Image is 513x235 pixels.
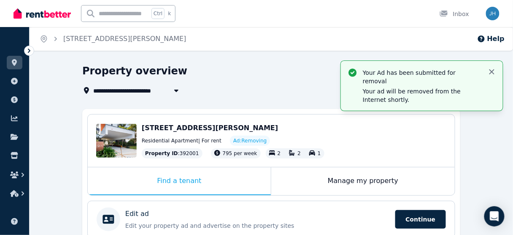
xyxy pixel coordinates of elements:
span: Property ID [145,150,178,157]
img: Serenity Stays Management Pty Ltd [486,7,499,20]
a: [STREET_ADDRESS][PERSON_NAME] [63,35,186,43]
p: Your ad will be removed from the Internet shortly. [363,87,481,104]
p: Edit ad [125,209,149,219]
span: 1 [318,150,321,156]
div: Find a tenant [88,167,271,195]
span: k [168,10,171,17]
div: : 392001 [142,148,202,158]
span: 795 per week [223,150,257,156]
span: Residential Apartment | For rent [142,137,221,144]
span: Continue [395,210,446,229]
h1: Property overview [82,64,187,78]
nav: Breadcrumb [30,27,197,51]
div: Manage my property [271,167,455,195]
div: Inbox [440,10,469,18]
button: Help [477,34,505,44]
p: Edit your property ad and advertise on the property sites [125,221,390,230]
span: 2 [278,150,281,156]
img: RentBetter [13,7,71,20]
span: [STREET_ADDRESS][PERSON_NAME] [142,124,278,132]
span: 2 [297,150,301,156]
p: Your Ad has been submitted for removal [363,68,481,85]
div: Open Intercom Messenger [484,206,505,227]
span: Ctrl [151,8,165,19]
span: Ad: Removing [233,137,267,144]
